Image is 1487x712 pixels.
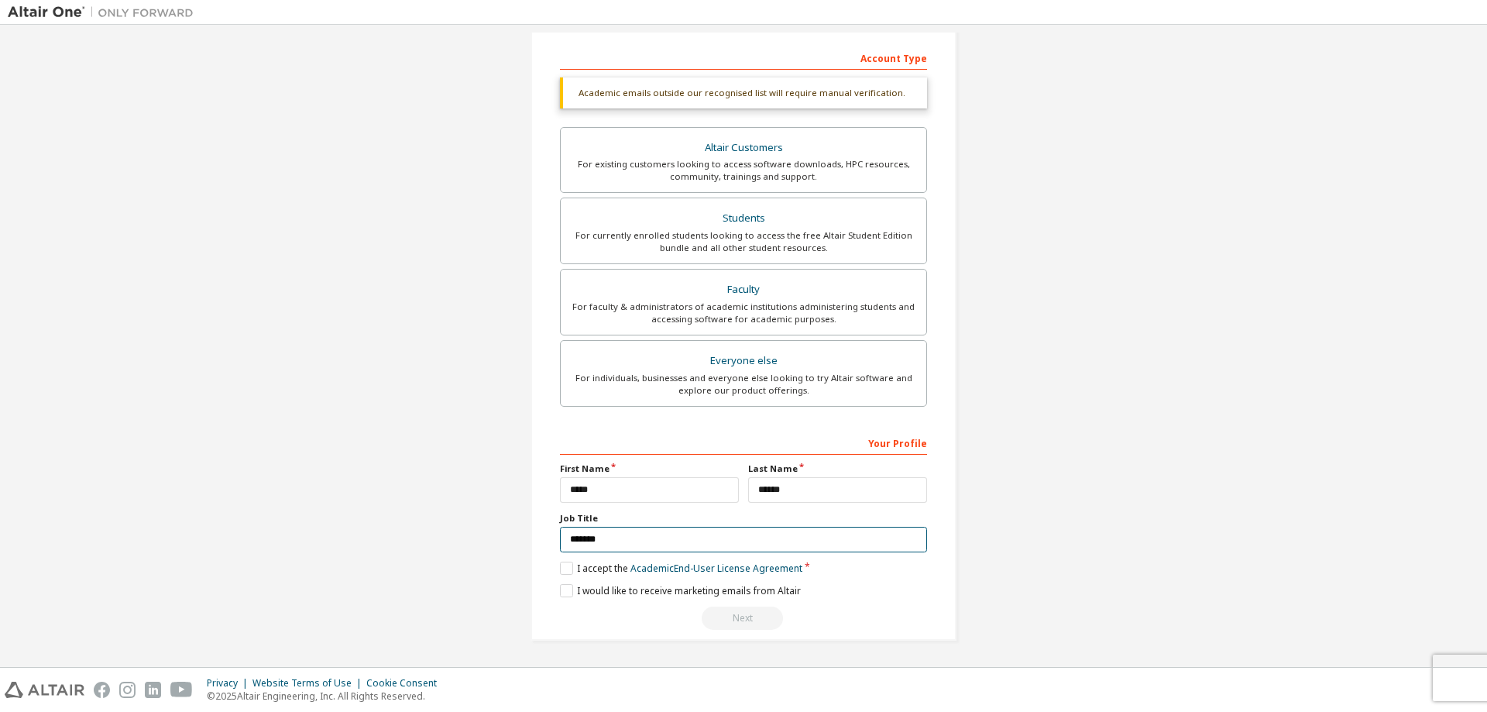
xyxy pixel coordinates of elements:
div: Students [570,208,917,229]
div: For existing customers looking to access software downloads, HPC resources, community, trainings ... [570,158,917,183]
div: Read and acccept EULA to continue [560,607,927,630]
div: Cookie Consent [366,677,446,690]
label: Job Title [560,512,927,525]
div: Altair Customers [570,137,917,159]
div: Website Terms of Use [252,677,366,690]
div: Account Type [560,45,927,70]
img: Altair One [8,5,201,20]
div: For currently enrolled students looking to access the free Altair Student Edition bundle and all ... [570,229,917,254]
div: Academic emails outside our recognised list will require manual verification. [560,77,927,108]
div: Faculty [570,279,917,301]
label: Last Name [748,463,927,475]
div: Everyone else [570,350,917,372]
div: Your Profile [560,430,927,455]
img: altair_logo.svg [5,682,84,698]
div: Privacy [207,677,252,690]
label: I would like to receive marketing emails from Altair [560,584,801,597]
img: linkedin.svg [145,682,161,698]
p: © 2025 Altair Engineering, Inc. All Rights Reserved. [207,690,446,703]
img: youtube.svg [170,682,193,698]
div: For individuals, businesses and everyone else looking to try Altair software and explore our prod... [570,372,917,397]
img: facebook.svg [94,682,110,698]
img: instagram.svg [119,682,136,698]
a: Academic End-User License Agreement [630,562,802,575]
label: I accept the [560,562,802,575]
div: For faculty & administrators of academic institutions administering students and accessing softwa... [570,301,917,325]
label: First Name [560,463,739,475]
